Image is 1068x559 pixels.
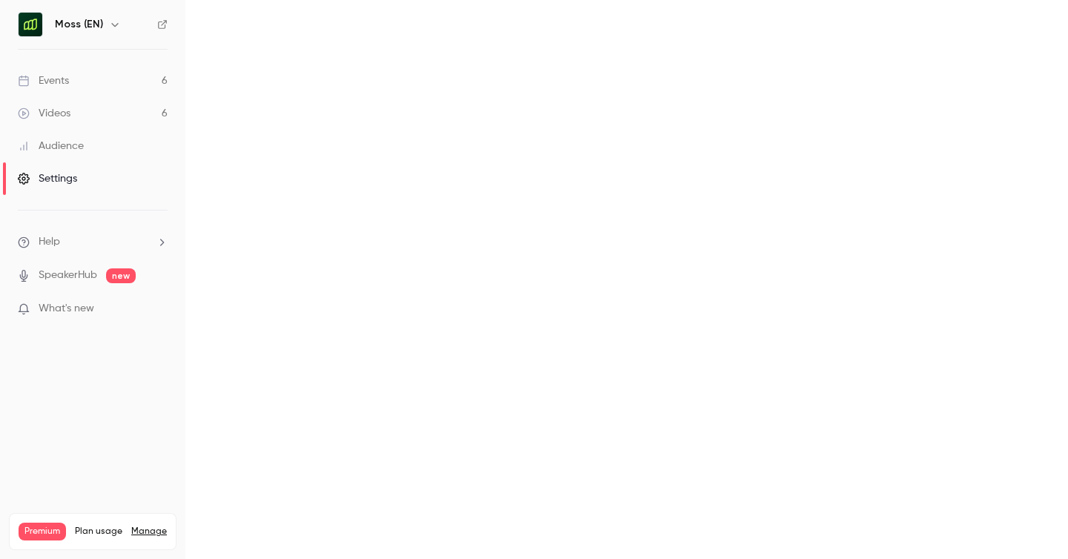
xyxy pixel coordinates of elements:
span: What's new [39,301,94,317]
div: Events [18,73,69,88]
div: Settings [18,171,77,186]
img: Moss (EN) [19,13,42,36]
div: Videos [18,106,70,121]
div: Audience [18,139,84,153]
a: Manage [131,526,167,537]
li: help-dropdown-opener [18,234,168,250]
h6: Moss (EN) [55,17,103,32]
a: SpeakerHub [39,268,97,283]
span: Help [39,234,60,250]
iframe: Noticeable Trigger [150,302,168,316]
span: Plan usage [75,526,122,537]
span: new [106,268,136,283]
span: Premium [19,523,66,540]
